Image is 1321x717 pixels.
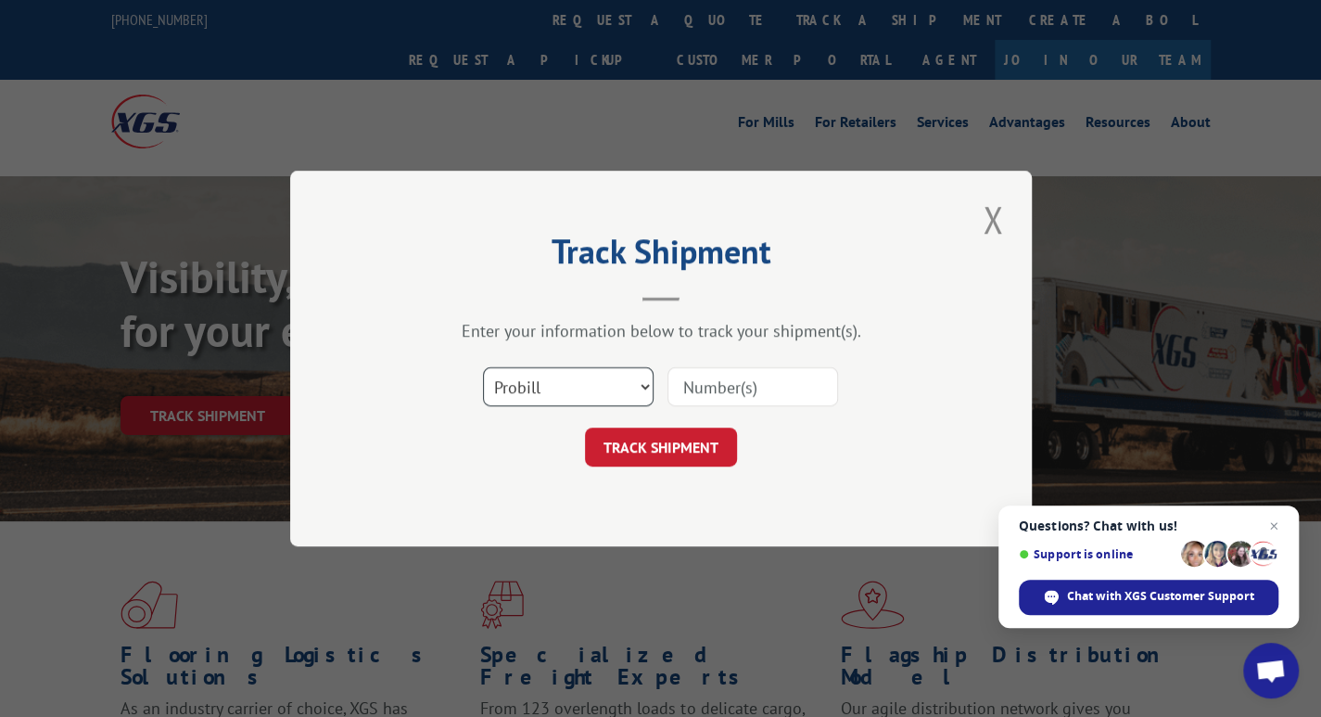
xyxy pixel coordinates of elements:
[667,367,838,406] input: Number(s)
[383,238,939,274] h2: Track Shipment
[1019,547,1175,561] span: Support is online
[585,428,737,467] button: TRACK SHIPMENT
[1019,519,1278,533] span: Questions? Chat with us!
[1067,588,1254,605] span: Chat with XGS Customer Support
[977,194,1009,245] button: Close modal
[1243,643,1299,698] a: Open chat
[383,320,939,341] div: Enter your information below to track your shipment(s).
[1019,580,1278,615] span: Chat with XGS Customer Support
